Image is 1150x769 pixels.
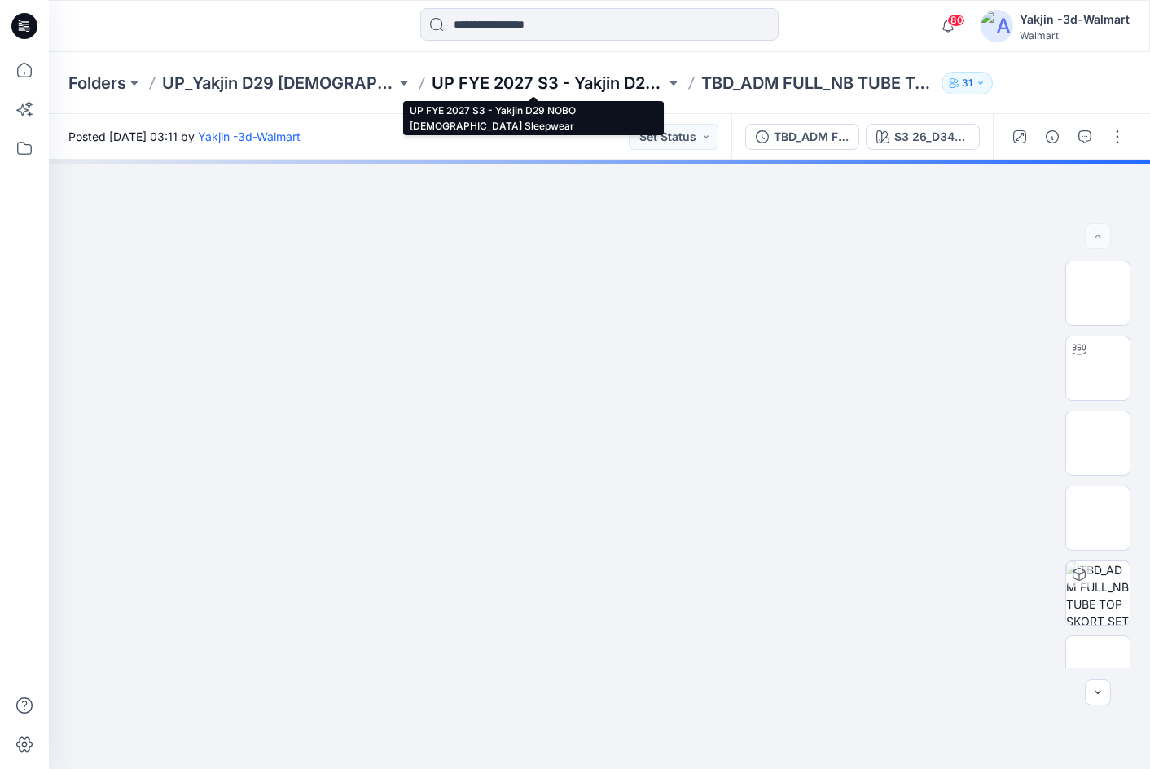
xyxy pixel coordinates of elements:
[981,10,1013,42] img: avatar
[162,72,396,94] a: UP_Yakjin D29 [DEMOGRAPHIC_DATA] Sleep
[1020,29,1130,42] div: Walmart
[1039,124,1065,150] button: Details
[1066,561,1130,625] img: TBD_ADM FULL_NB TUBE TOP SKORT SET S3 26_D34_NB_KNIT STRIPE 3 v1 rpt_CW23_WINTER WHITE_WM
[432,72,665,94] a: UP FYE 2027 S3 - Yakjin D29 NOBO [DEMOGRAPHIC_DATA] Sleepwear
[745,124,859,150] button: TBD_ADM FULL_NB TUBE TOP SKORT SET
[1020,10,1130,29] div: Yakjin -3d-Walmart
[866,124,980,150] button: S3 26_D34_NB_KNIT STRIPE 3 v1 rpt_CW23_WINTER WHITE_WM
[947,14,965,27] span: 80
[68,128,301,145] span: Posted [DATE] 03:11 by
[68,72,126,94] a: Folders
[701,72,935,94] p: TBD_ADM FULL_NB TUBE TOP SKORT SET
[962,74,972,92] p: 31
[774,128,849,146] div: TBD_ADM FULL_NB TUBE TOP SKORT SET
[894,128,969,146] div: S3 26_D34_NB_KNIT STRIPE 3 v1 rpt_CW23_WINTER WHITE_WM
[198,130,301,143] a: Yakjin -3d-Walmart
[942,72,993,94] button: 31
